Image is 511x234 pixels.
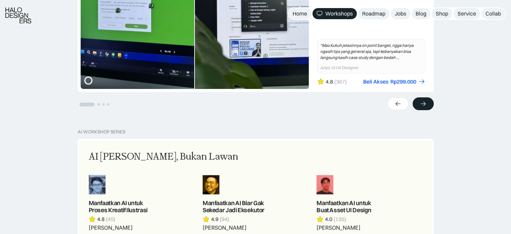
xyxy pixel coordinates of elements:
div: Home [293,10,307,17]
div: Shop [436,10,448,17]
ul: Select a slide to show [78,101,111,107]
div: Roadmap [362,10,385,17]
a: Service [454,8,480,19]
a: Shop [432,8,452,19]
a: Roadmap [358,8,389,19]
a: Home [289,8,311,19]
a: Workshops [312,8,357,19]
div: Beli Akses [363,78,388,85]
button: Go to slide 1 [79,103,94,106]
a: Blog [412,8,430,19]
a: Collab [481,8,505,19]
button: Go to slide 2 [97,103,100,106]
button: Go to slide 3 [102,103,105,106]
div: Jobs [395,10,406,17]
div: Collab [485,10,501,17]
div: (367) [334,78,347,85]
div: Service [458,10,476,17]
div: AI [PERSON_NAME], Bukan Lawan [89,150,238,164]
div: Rp299.000 [390,78,416,85]
div: AI Workshop Series [78,129,125,135]
a: Beli AksesRp299.000 [363,78,425,85]
div: Workshops [325,10,353,17]
button: Go to slide 4 [107,103,110,106]
div: 4.8 [326,78,333,85]
a: Jobs [391,8,410,19]
div: Blog [416,10,426,17]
